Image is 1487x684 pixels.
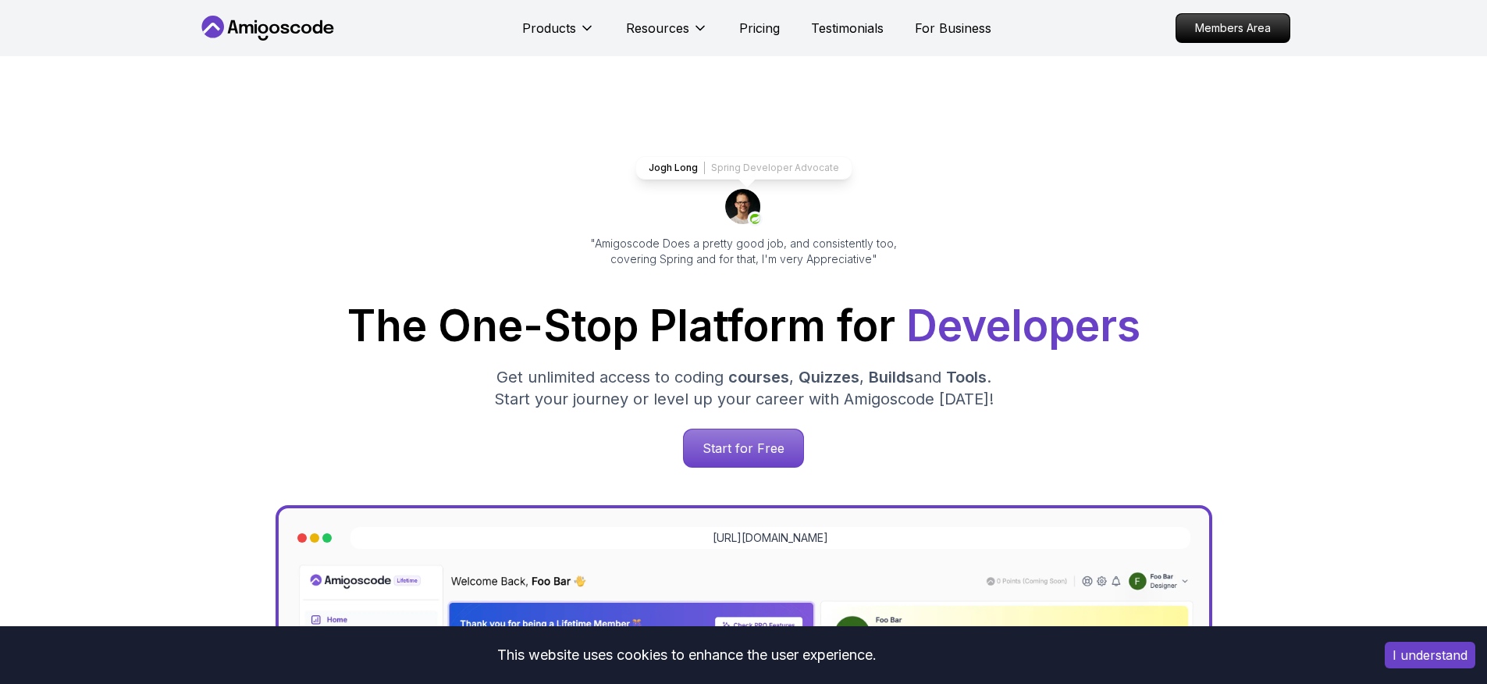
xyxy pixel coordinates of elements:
p: Jogh Long [649,162,698,174]
span: Developers [906,300,1140,351]
a: Pricing [739,19,780,37]
p: Products [522,19,576,37]
a: Members Area [1176,13,1290,43]
span: Quizzes [799,368,859,387]
button: Resources [626,19,708,50]
p: Get unlimited access to coding , , and . Start your journey or level up your career with Amigosco... [482,366,1006,410]
img: josh long [725,189,763,226]
h1: The One-Stop Platform for [210,305,1278,347]
button: Products [522,19,595,50]
a: [URL][DOMAIN_NAME] [713,530,828,546]
a: Start for Free [683,429,804,468]
a: Testimonials [811,19,884,37]
p: Spring Developer Advocate [711,162,839,174]
a: For Business [915,19,991,37]
span: Builds [869,368,914,387]
span: Tools [946,368,987,387]
p: Start for Free [684,429,803,467]
p: Resources [626,19,689,37]
div: This website uses cookies to enhance the user experience. [12,638,1361,672]
button: Accept cookies [1385,642,1475,668]
p: Members Area [1176,14,1290,42]
span: courses [728,368,789,387]
p: "Amigoscode Does a pretty good job, and consistently too, covering Spring and for that, I'm very ... [569,236,919,267]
